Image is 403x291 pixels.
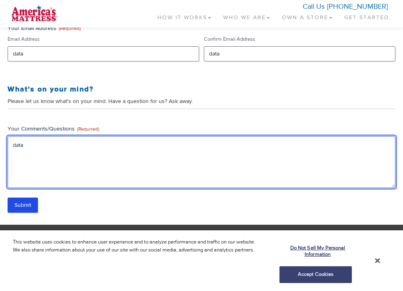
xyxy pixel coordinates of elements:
button: Do Not Sell My Personal Information [279,240,352,262]
a: Who We Are [217,4,276,28]
h3: What's on your mind? [8,85,395,93]
a: Own a Store [276,4,338,28]
p: This website uses cookies to enhance user experience and to analyze performance and traffic on ou... [13,238,263,254]
div: Please let us know what's on your mind. Have a question for us? Ask away. [8,97,395,105]
a: How It Works [152,4,217,28]
legend: Your Email Address [8,24,81,32]
a: Get Started [338,4,395,28]
button: Close [375,257,380,264]
a: [PHONE_NUMBER] [327,2,388,11]
button: Accept Cookies [279,266,352,283]
label: Your Comments/Questions [8,125,395,133]
span: (Required) [59,25,81,32]
span: Call Us [303,2,325,11]
label: Confirm Email Address [204,36,395,43]
input: Submit [8,198,38,213]
label: Email Address [8,36,199,43]
span: (Required) [77,126,99,132]
img: logo [8,4,61,24]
